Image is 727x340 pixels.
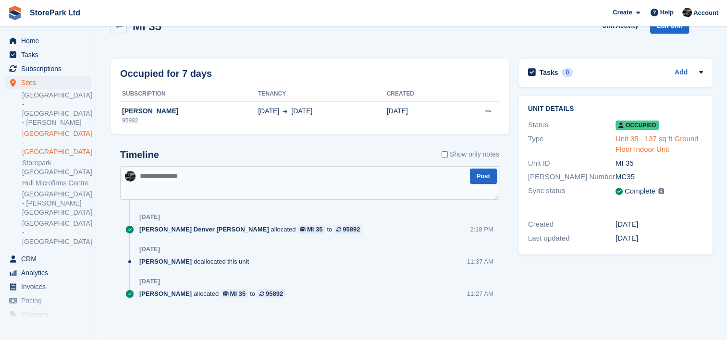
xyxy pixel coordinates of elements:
a: 95892 [334,225,362,234]
span: [PERSON_NAME] [139,289,192,298]
img: Ryan Mulcahy [682,8,692,17]
input: Show only notes [442,149,448,159]
span: Subscriptions [21,62,79,75]
h2: Unit details [528,105,703,113]
img: icon-info-grey-7440780725fd019a000dd9b08b2336e03edf1995a4989e88bcd33f0948082b44.svg [658,188,664,194]
span: CRM [21,252,79,266]
span: Create [613,8,632,17]
th: Tenancy [258,86,386,102]
a: Hull Microfirms Centre [22,179,91,188]
div: Status [528,120,616,131]
div: [DATE] [139,245,160,253]
div: 95892 [343,225,360,234]
a: Add [675,67,688,78]
div: Last updated [528,233,616,244]
th: Subscription [120,86,258,102]
div: Sync status [528,185,616,197]
a: [GEOGRAPHIC_DATA] - [PERSON_NAME][GEOGRAPHIC_DATA] [22,190,91,217]
div: Type [528,134,616,155]
img: Ryan Mulcahy [125,171,136,182]
a: menu [5,76,91,89]
div: MI 35 [307,225,323,234]
a: menu [5,62,91,75]
div: [DATE] [616,233,703,244]
span: Pricing [21,294,79,307]
a: menu [5,34,91,48]
a: menu [5,280,91,293]
div: [DATE] [616,219,703,230]
span: Tasks [21,48,79,61]
img: stora-icon-8386f47178a22dfd0bd8f6a31ec36ba5ce8667c1dd55bd0f319d3a0aa187defe.svg [8,6,22,20]
div: [DATE] [139,213,160,221]
div: [PERSON_NAME] Number [528,171,616,182]
th: Created [387,86,452,102]
div: allocated to [139,289,290,298]
a: MI 35 [297,225,325,234]
div: MI 35 [230,289,246,298]
span: Help [660,8,674,17]
a: Unit 35 - 137 sq ft Ground Floor Indoor Unit [616,134,699,154]
div: MC35 [616,171,703,182]
span: Account [693,8,718,18]
div: MI 35 [616,158,703,169]
h2: Occupied for 7 days [120,66,212,81]
span: [DATE] [258,106,279,116]
div: 95892 [120,116,258,125]
a: menu [5,266,91,279]
div: 0 [562,68,573,77]
h2: Tasks [540,68,558,77]
span: [DATE] [291,106,312,116]
a: StorePark Ltd [26,5,84,21]
a: menu [5,308,91,321]
div: Unit ID [528,158,616,169]
div: allocated to [139,225,367,234]
a: [GEOGRAPHIC_DATA] - [GEOGRAPHIC_DATA] [22,219,91,246]
a: menu [5,252,91,266]
a: [GEOGRAPHIC_DATA] - [GEOGRAPHIC_DATA] [22,129,91,157]
td: [DATE] [387,101,452,130]
div: Created [528,219,616,230]
h2: MI 35 [133,20,161,33]
div: [PERSON_NAME] [120,106,258,116]
a: 95892 [257,289,285,298]
span: Sites [21,76,79,89]
span: Occupied [616,121,659,130]
div: deallocated this unit [139,257,254,266]
div: 95892 [266,289,283,298]
span: Home [21,34,79,48]
div: 11:37 AM [467,257,493,266]
a: MI 35 [221,289,248,298]
button: Post [470,169,497,184]
label: Show only notes [442,149,499,159]
a: Storepark - [GEOGRAPHIC_DATA] [22,158,91,177]
div: 11:27 AM [467,289,493,298]
div: [DATE] [139,278,160,285]
div: Complete [625,186,655,197]
span: [PERSON_NAME] Denver [PERSON_NAME] [139,225,269,234]
span: [PERSON_NAME] [139,257,192,266]
span: Invoices [21,280,79,293]
h2: Timeline [120,149,159,160]
span: Coupons [21,308,79,321]
div: 2:18 PM [470,225,493,234]
a: menu [5,294,91,307]
a: menu [5,48,91,61]
a: [GEOGRAPHIC_DATA] - [GEOGRAPHIC_DATA] - [PERSON_NAME] [22,91,91,127]
span: Analytics [21,266,79,279]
